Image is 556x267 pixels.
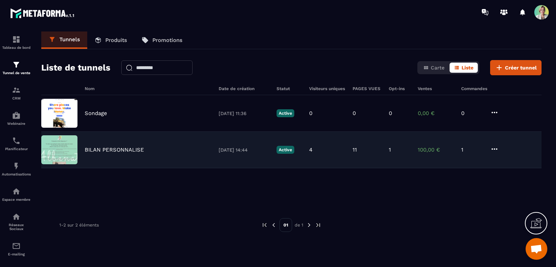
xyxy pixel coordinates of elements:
p: Sondage [85,110,107,116]
button: Liste [450,63,478,73]
a: formationformationTunnel de vente [2,55,31,80]
p: [DATE] 14:44 [219,147,269,153]
h6: Commandes [461,86,487,91]
a: automationsautomationsAutomatisations [2,156,31,182]
a: schedulerschedulerPlanificateur [2,131,31,156]
p: 1 [389,147,391,153]
a: Produits [87,31,134,49]
a: social-networksocial-networkRéseaux Sociaux [2,207,31,236]
span: Créer tunnel [505,64,537,71]
p: Espace membre [2,198,31,202]
img: social-network [12,212,21,221]
p: 0 [353,110,356,116]
a: formationformationCRM [2,80,31,106]
p: Automatisations [2,172,31,176]
img: next [315,222,321,228]
h6: Statut [277,86,302,91]
img: logo [10,7,75,20]
img: automations [12,187,21,196]
img: automations [12,111,21,120]
h6: Ventes [418,86,454,91]
img: image [41,99,77,128]
p: 1-2 sur 2 éléments [59,223,99,228]
a: automationsautomationsEspace membre [2,182,31,207]
h6: Visiteurs uniques [309,86,345,91]
button: Créer tunnel [490,60,542,75]
p: [DATE] 11:36 [219,111,269,116]
h6: Nom [85,86,211,91]
p: de 1 [295,222,303,228]
p: 4 [309,147,312,153]
a: automationsautomationsWebinaire [2,106,31,131]
h2: Liste de tunnels [41,60,110,75]
p: Réseaux Sociaux [2,223,31,231]
p: 1 [461,147,483,153]
p: Webinaire [2,122,31,126]
img: formation [12,35,21,44]
img: image [41,135,77,164]
img: prev [261,222,268,228]
p: 0 [389,110,392,116]
p: 0 [461,110,483,116]
p: Produits [105,37,127,43]
p: Planificateur [2,147,31,151]
p: Active [277,146,294,154]
p: 0 [309,110,312,116]
p: BILAN PERSONNALISE [85,147,144,153]
p: Tableau de bord [2,46,31,50]
a: Tunnels [41,31,87,49]
p: Promotions [152,37,182,43]
img: formation [12,60,21,69]
p: 11 [353,147,357,153]
h6: Opt-ins [389,86,410,91]
a: formationformationTableau de bord [2,30,31,55]
p: CRM [2,96,31,100]
p: E-mailing [2,252,31,256]
p: Active [277,109,294,117]
img: scheduler [12,136,21,145]
span: Carte [431,65,445,71]
button: Carte [419,63,449,73]
a: emailemailE-mailing [2,236,31,262]
img: email [12,242,21,250]
h6: Date de création [219,86,269,91]
h6: PAGES VUES [353,86,382,91]
img: automations [12,162,21,170]
p: 100,00 € [418,147,454,153]
img: prev [270,222,277,228]
span: Liste [462,65,473,71]
p: 0,00 € [418,110,454,116]
p: Tunnel de vente [2,71,31,75]
img: next [306,222,312,228]
a: Ouvrir le chat [526,238,547,260]
p: Tunnels [59,36,80,43]
p: 01 [279,218,292,232]
img: formation [12,86,21,94]
a: Promotions [134,31,190,49]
